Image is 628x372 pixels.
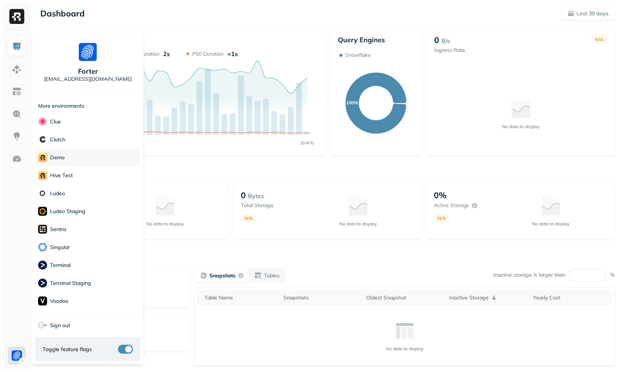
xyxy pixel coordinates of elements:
img: Hive Test [38,171,47,180]
img: Terminal Staging [38,279,47,288]
p: Ludeo [50,190,65,197]
p: [EMAIL_ADDRESS][DOMAIN_NAME] [44,76,132,83]
p: Clutch [50,136,65,143]
img: Sentra [38,225,47,234]
p: Clue [50,118,61,125]
span: Sign out [50,322,70,329]
img: demo [38,153,47,162]
p: demo [50,154,65,161]
p: Ludeo Staging [50,208,86,215]
img: Singular [38,243,47,252]
p: Hive Test [50,172,73,179]
p: Terminal [50,262,71,269]
img: Forter [79,43,97,61]
img: Ludeo [38,189,47,198]
p: Singular [50,244,70,251]
span: Toggle feature flags [43,346,92,353]
p: Forter [78,67,98,76]
p: Terminal Staging [50,280,91,287]
p: Voodoo [50,298,68,305]
img: Voodoo [38,296,47,305]
img: Terminal [38,261,47,270]
p: Sentra [50,226,66,233]
img: Clutch [38,135,47,144]
img: Ludeo Staging [38,207,47,216]
p: More environments [38,102,84,110]
img: Clue [38,117,47,126]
